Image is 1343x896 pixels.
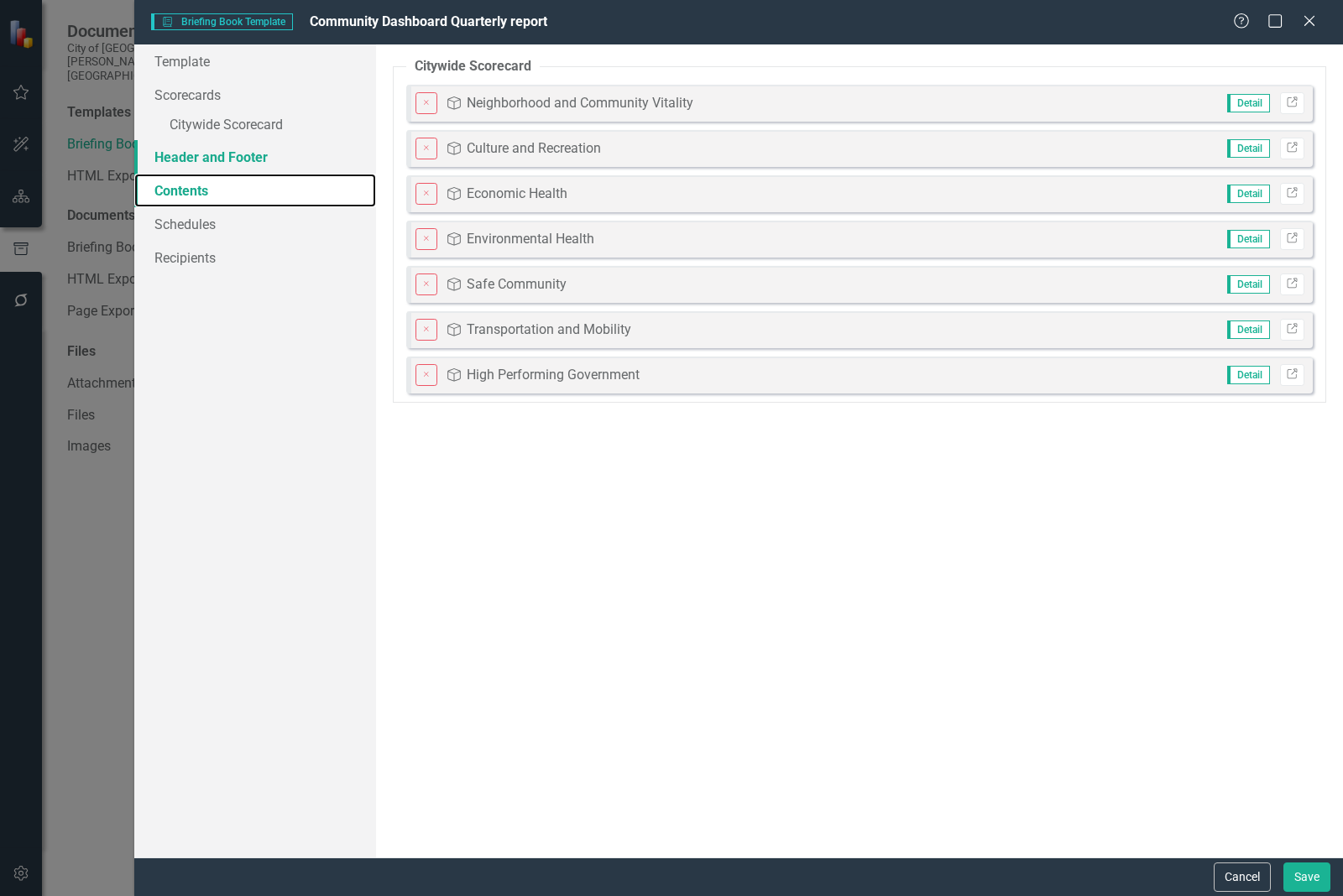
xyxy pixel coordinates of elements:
span: Detail [1227,139,1270,158]
a: Scorecards [134,78,376,112]
span: Briefing Book Template [151,13,293,30]
div: Culture and Recreation [467,139,601,159]
span: Community Dashboard Quarterly report [310,13,547,29]
span: Detail [1227,275,1270,294]
span: Detail [1227,230,1270,248]
a: Recipients [134,241,376,274]
a: Contents [134,174,376,207]
a: Header and Footer [134,140,376,174]
legend: Citywide Scorecard [406,57,540,76]
a: Schedules [134,207,376,241]
button: Save [1283,862,1330,892]
div: High Performing Government [467,366,640,385]
span: Detail [1227,94,1270,112]
div: Safe Community [467,275,567,294]
div: Economic Health [467,185,567,204]
div: Environmental Health [467,230,594,249]
a: Template [134,44,376,78]
span: Detail [1227,366,1270,384]
button: Cancel [1214,862,1271,892]
span: Detail [1227,185,1270,203]
span: Detail [1227,320,1270,339]
div: Transportation and Mobility [467,320,631,340]
div: Neighborhood and Community Vitality [467,94,693,113]
a: Citywide Scorecard [134,112,376,141]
